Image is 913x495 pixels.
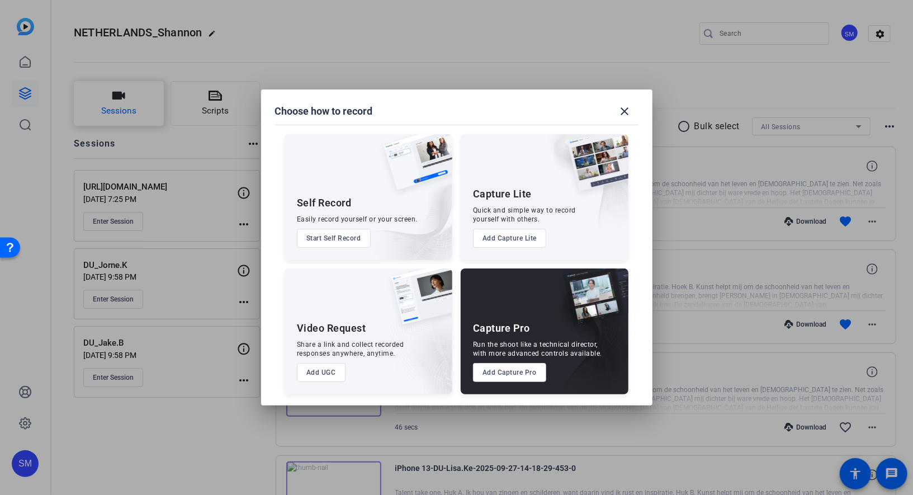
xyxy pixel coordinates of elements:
div: Easily record yourself or your screen. [297,215,418,224]
button: Start Self Record [297,229,371,248]
h1: Choose how to record [275,105,373,118]
img: embarkstudio-capture-pro.png [546,282,628,394]
img: embarkstudio-self-record.png [355,158,452,260]
img: embarkstudio-ugc-content.png [387,303,452,394]
div: Self Record [297,196,352,210]
div: Quick and simple way to record yourself with others. [473,206,576,224]
img: self-record.png [375,134,452,201]
div: Share a link and collect recorded responses anywhere, anytime. [297,340,404,358]
div: Capture Lite [473,187,532,201]
img: embarkstudio-capture-lite.png [528,134,628,246]
img: ugc-content.png [383,268,452,336]
img: capture-lite.png [559,134,628,202]
button: Add Capture Pro [473,363,546,382]
button: Add Capture Lite [473,229,546,248]
mat-icon: close [618,105,632,118]
div: Run the shoot like a technical director, with more advanced controls available. [473,340,602,358]
div: Capture Pro [473,322,530,335]
button: Add UGC [297,363,346,382]
img: capture-pro.png [555,268,628,337]
div: Video Request [297,322,366,335]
